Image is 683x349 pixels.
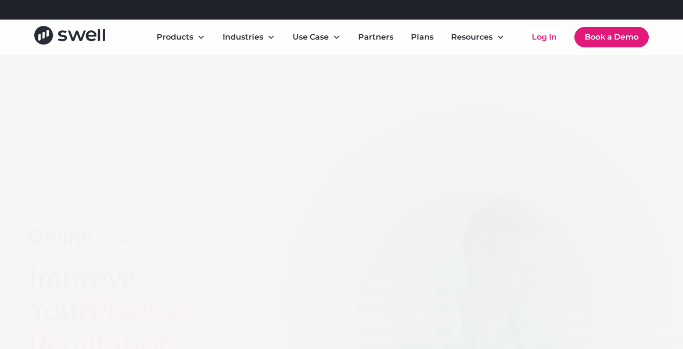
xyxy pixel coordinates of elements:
[403,27,441,47] a: Plans
[293,31,329,43] div: Use Case
[574,27,649,47] a: Book a Demo
[285,27,348,47] div: Use Case
[215,27,283,47] div: Industries
[443,27,512,47] div: Resources
[522,27,567,47] a: Log In
[350,27,401,47] a: Partners
[451,31,493,43] div: Resources
[223,31,263,43] div: Industries
[34,26,105,48] a: home
[157,31,193,43] div: Products
[149,27,213,47] div: Products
